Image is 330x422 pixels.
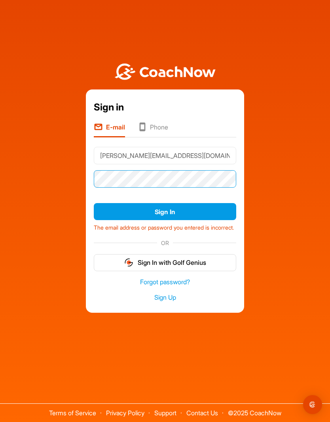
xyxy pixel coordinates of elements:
[303,395,322,414] div: Open Intercom Messenger
[186,409,218,417] a: Contact Us
[94,221,236,232] div: The email address or password you entered is incorrect.
[94,278,236,287] a: Forgot password?
[124,258,134,267] img: gg_logo
[94,203,236,220] button: Sign In
[49,409,96,417] a: Terms of Service
[224,404,285,416] span: © 2025 CoachNow
[138,122,168,137] li: Phone
[94,254,236,271] button: Sign In with Golf Genius
[154,409,176,417] a: Support
[114,63,216,80] img: BwLJSsUCoWCh5upNqxVrqldRgqLPVwmV24tXu5FoVAoFEpwwqQ3VIfuoInZCoVCoTD4vwADAC3ZFMkVEQFDAAAAAElFTkSuQmCC
[157,239,173,247] span: OR
[94,100,236,114] div: Sign in
[94,122,125,137] li: E-mail
[94,293,236,302] a: Sign Up
[106,409,144,417] a: Privacy Policy
[94,147,236,164] input: E-mail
